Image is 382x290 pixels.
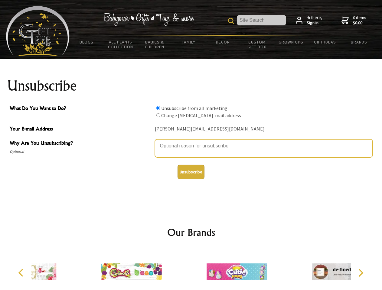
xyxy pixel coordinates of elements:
[206,36,240,48] a: Decor
[354,266,367,279] button: Next
[138,36,172,53] a: Babies & Children
[156,113,160,117] input: What Do You Want to Do?
[237,15,286,25] input: Site Search
[240,36,274,53] a: Custom Gift Box
[228,18,234,24] img: product search
[342,36,376,48] a: Brands
[10,105,152,113] span: What Do You Want to Do?
[10,139,152,148] span: Why Are You Unsubscribing?
[10,148,152,155] span: Optional
[155,139,373,157] textarea: Why Are You Unsubscribing?
[161,105,227,111] label: Unsubscribe from all marketing
[12,225,370,240] h2: Our Brands
[70,36,104,48] a: BLOGS
[15,266,28,279] button: Previous
[274,36,308,48] a: Grown Ups
[296,15,322,26] a: Hi there,Sign in
[307,20,322,26] strong: Sign in
[341,15,366,26] a: 0 items$0.00
[308,36,342,48] a: Gift Ideas
[353,15,366,26] span: 0 items
[353,20,366,26] strong: $0.00
[6,6,70,56] img: Babyware - Gifts - Toys and more...
[172,36,206,48] a: Family
[7,79,375,93] h1: Unsubscribe
[10,125,152,134] span: Your E-mail Address
[156,106,160,110] input: What Do You Want to Do?
[161,112,241,118] label: Change [MEDICAL_DATA]-mail address
[103,13,194,26] img: Babywear - Gifts - Toys & more
[155,124,373,134] div: [PERSON_NAME][EMAIL_ADDRESS][DOMAIN_NAME]
[104,36,138,53] a: All Plants Collection
[307,15,322,26] span: Hi there,
[178,165,204,179] button: Unsubscribe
